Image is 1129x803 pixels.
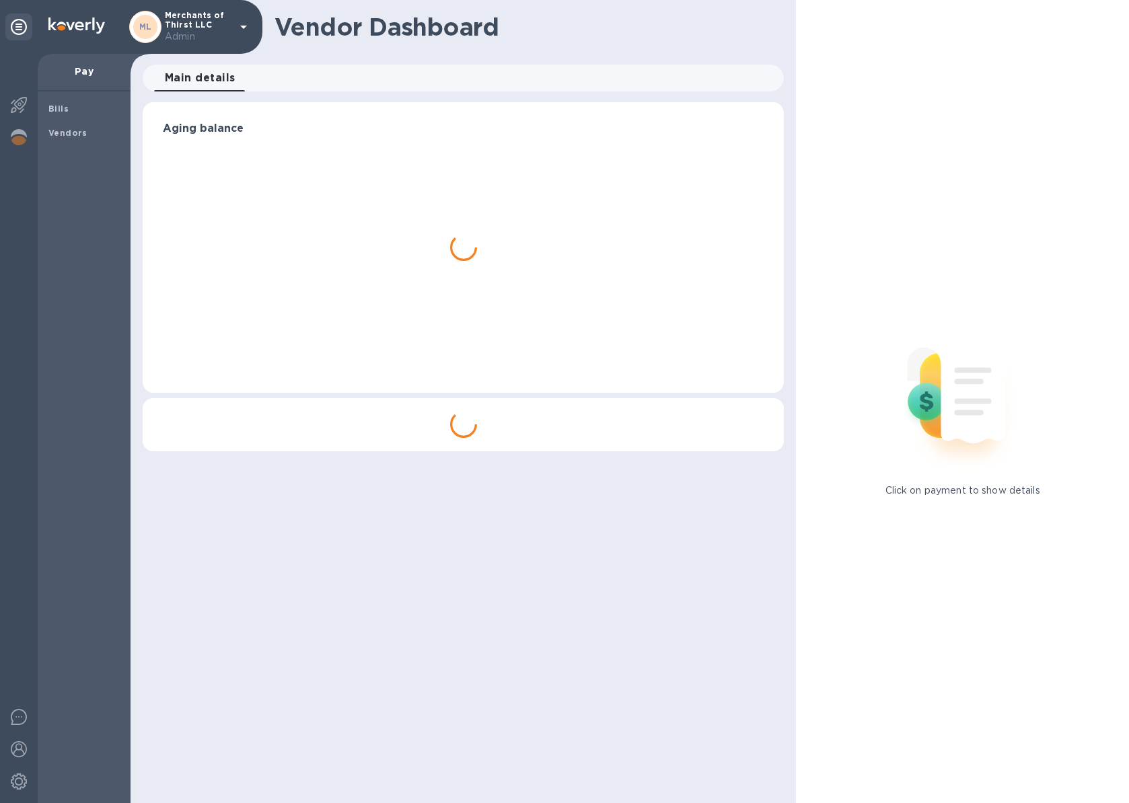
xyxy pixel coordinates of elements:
[139,22,152,32] b: ML
[885,484,1040,498] p: Click on payment to show details
[48,104,69,114] b: Bills
[165,30,232,44] p: Admin
[5,13,32,40] div: Unpin categories
[48,65,120,78] p: Pay
[165,11,232,44] p: Merchants of Thirst LLC
[48,17,105,34] img: Logo
[163,122,764,135] h3: Aging balance
[48,128,87,138] b: Vendors
[275,13,774,41] h1: Vendor Dashboard
[165,69,235,87] span: Main details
